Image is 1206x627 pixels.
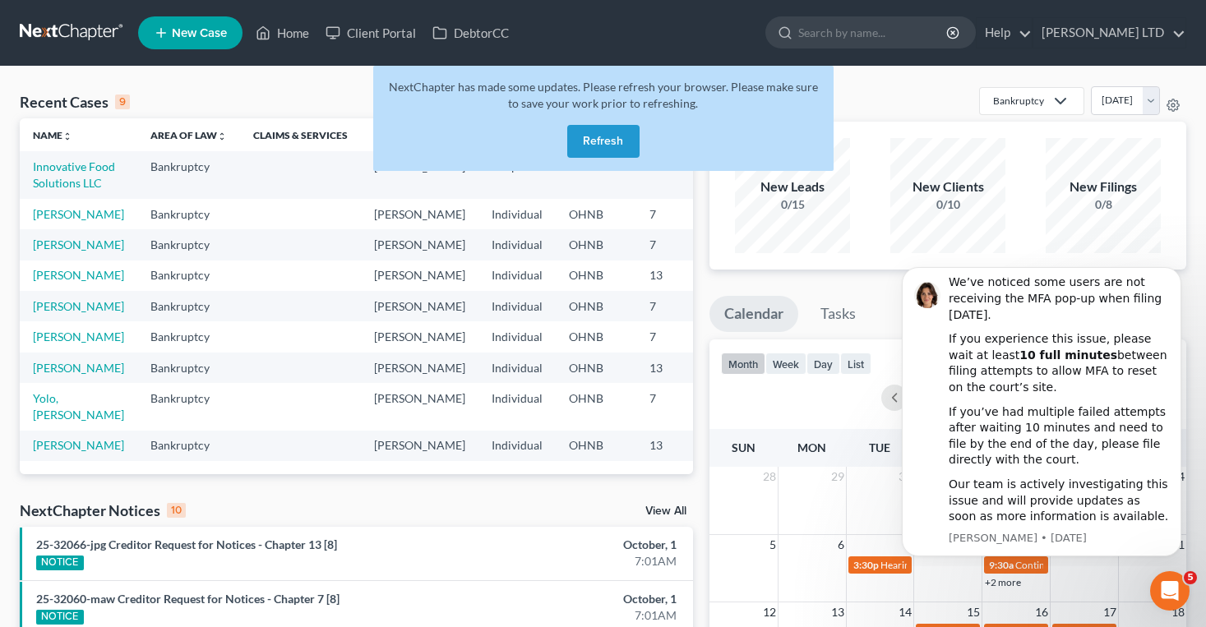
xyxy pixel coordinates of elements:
[1170,602,1186,622] span: 18
[890,196,1005,213] div: 0/10
[389,80,818,110] span: NextChapter has made some updates. Please refresh your browser. Please make sure to save your wor...
[965,602,982,622] span: 15
[361,353,478,383] td: [PERSON_NAME]
[798,17,949,48] input: Search by name...
[869,440,890,454] span: Tue
[636,431,719,461] td: 13
[735,177,850,196] div: New Leads
[36,592,340,606] a: 25-32060-maw Creditor Request for Notices - Chapter 7 [8]
[1184,571,1197,584] span: 5
[556,199,636,229] td: OHNB
[880,559,1106,571] span: Hearing for [PERSON_NAME] and [PERSON_NAME]
[1033,602,1050,622] span: 16
[361,431,478,461] td: [PERSON_NAME]
[150,129,227,141] a: Area of Lawunfold_more
[361,321,478,352] td: [PERSON_NAME]
[853,559,879,571] span: 3:30p
[137,151,240,198] td: Bankruptcy
[556,229,636,260] td: OHNB
[977,18,1032,48] a: Help
[556,383,636,430] td: OHNB
[36,556,84,570] div: NOTICE
[478,353,556,383] td: Individual
[636,199,719,229] td: 7
[137,431,240,461] td: Bankruptcy
[478,431,556,461] td: Individual
[897,602,913,622] span: 14
[33,268,124,282] a: [PERSON_NAME]
[735,196,850,213] div: 0/15
[137,353,240,383] td: Bankruptcy
[172,27,227,39] span: New Case
[36,537,337,551] a: 25-32066-jpg Creditor Request for Notices - Chapter 13 [8]
[761,602,778,622] span: 12
[478,291,556,321] td: Individual
[877,252,1206,566] iframe: Intercom notifications message
[36,610,84,625] div: NOTICE
[797,440,826,454] span: Mon
[474,553,677,569] div: 7:01AM
[761,467,778,486] span: 28
[556,431,636,461] td: OHNB
[556,291,636,321] td: OHNB
[317,18,424,48] a: Client Portal
[474,537,677,553] div: October, 1
[836,535,846,555] span: 6
[840,353,871,375] button: list
[1046,196,1161,213] div: 0/8
[20,92,130,112] div: Recent Cases
[361,260,478,291] td: [PERSON_NAME]
[33,361,124,375] a: [PERSON_NAME]
[474,591,677,607] div: October, 1
[137,383,240,430] td: Bankruptcy
[478,383,556,430] td: Individual
[478,229,556,260] td: Individual
[20,500,186,520] div: NextChapter Notices
[829,467,846,486] span: 29
[806,353,840,375] button: day
[1102,602,1118,622] span: 17
[33,159,115,190] a: Innovative Food Solutions LLC
[768,535,778,555] span: 5
[1150,571,1190,611] iframe: Intercom live chat
[732,440,755,454] span: Sun
[474,607,677,624] div: 7:01AM
[478,321,556,352] td: Individual
[361,229,478,260] td: [PERSON_NAME]
[478,199,556,229] td: Individual
[167,503,186,518] div: 10
[989,559,1014,571] span: 9:30a
[33,237,124,251] a: [PERSON_NAME]
[645,505,686,517] a: View All
[361,151,478,198] td: [PERSON_NAME]
[890,177,1005,196] div: New Clients
[636,291,719,321] td: 7
[33,299,124,313] a: [PERSON_NAME]
[765,353,806,375] button: week
[137,229,240,260] td: Bankruptcy
[709,296,798,332] a: Calendar
[361,383,478,430] td: [PERSON_NAME]
[137,321,240,352] td: Bankruptcy
[361,291,478,321] td: [PERSON_NAME]
[217,131,227,141] i: unfold_more
[556,353,636,383] td: OHNB
[62,131,72,141] i: unfold_more
[137,199,240,229] td: Bankruptcy
[33,438,124,452] a: [PERSON_NAME]
[1033,18,1185,48] a: [PERSON_NAME] LTD
[636,383,719,430] td: 7
[115,95,130,109] div: 9
[1046,177,1161,196] div: New Filings
[361,199,478,229] td: [PERSON_NAME]
[424,18,517,48] a: DebtorCC
[636,321,719,352] td: 7
[985,576,1021,588] a: +2 more
[33,391,124,422] a: Yolo, [PERSON_NAME]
